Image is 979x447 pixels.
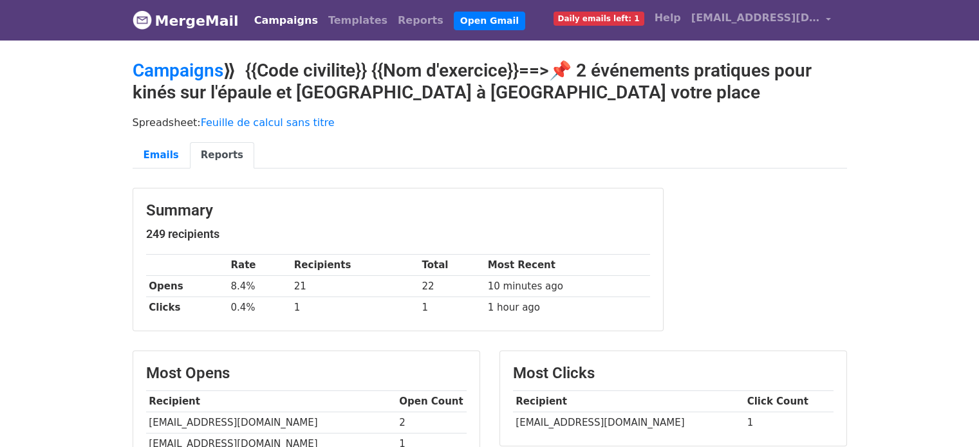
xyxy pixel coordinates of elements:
[548,5,649,31] a: Daily emails left: 1
[228,297,291,318] td: 0.4%
[393,8,449,33] a: Reports
[146,297,228,318] th: Clicks
[513,412,744,433] td: [EMAIL_ADDRESS][DOMAIN_NAME]
[396,391,467,412] th: Open Count
[419,255,485,276] th: Total
[133,10,152,30] img: MergeMail logo
[228,276,291,297] td: 8.4%
[133,60,223,81] a: Campaigns
[190,142,254,169] a: Reports
[744,412,834,433] td: 1
[228,255,291,276] th: Rate
[649,5,686,31] a: Help
[396,412,467,433] td: 2
[146,391,396,412] th: Recipient
[323,8,393,33] a: Templates
[744,391,834,412] th: Click Count
[146,227,650,241] h5: 249 recipients
[291,297,419,318] td: 1
[485,297,650,318] td: 1 hour ago
[133,116,847,129] p: Spreadsheet:
[419,276,485,297] td: 22
[146,412,396,433] td: [EMAIL_ADDRESS][DOMAIN_NAME]
[513,391,744,412] th: Recipient
[419,297,485,318] td: 1
[146,364,467,383] h3: Most Opens
[454,12,525,30] a: Open Gmail
[201,116,335,129] a: Feuille de calcul sans titre
[554,12,644,26] span: Daily emails left: 1
[146,201,650,220] h3: Summary
[133,142,190,169] a: Emails
[133,7,239,34] a: MergeMail
[291,276,419,297] td: 21
[485,276,650,297] td: 10 minutes ago
[686,5,837,35] a: [EMAIL_ADDRESS][DOMAIN_NAME]
[133,60,847,103] h2: ⟫ {{Code civilite}} {{Nom d'exercice}}==>📌 2 événements pratiques pour kinés sur l'épaule et [GEO...
[485,255,650,276] th: Most Recent
[513,364,834,383] h3: Most Clicks
[249,8,323,33] a: Campaigns
[291,255,419,276] th: Recipients
[146,276,228,297] th: Opens
[691,10,820,26] span: [EMAIL_ADDRESS][DOMAIN_NAME]
[915,385,979,447] div: Widget de chat
[915,385,979,447] iframe: Chat Widget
